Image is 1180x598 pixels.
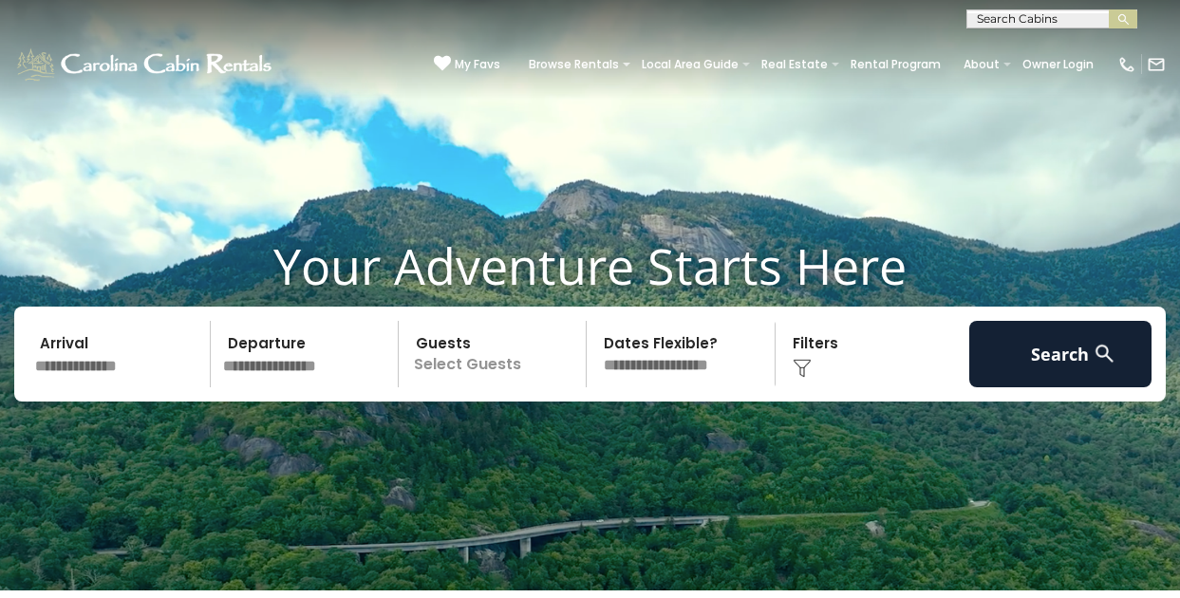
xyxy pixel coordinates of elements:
[434,55,500,74] a: My Favs
[1147,55,1166,74] img: mail-regular-white.png
[14,236,1166,295] h1: Your Adventure Starts Here
[1117,55,1136,74] img: phone-regular-white.png
[455,56,500,73] span: My Favs
[404,321,586,387] p: Select Guests
[954,51,1009,78] a: About
[1093,342,1116,365] img: search-regular-white.png
[14,46,277,84] img: White-1-1-2.png
[519,51,628,78] a: Browse Rentals
[841,51,950,78] a: Rental Program
[969,321,1152,387] button: Search
[752,51,837,78] a: Real Estate
[793,359,812,378] img: filter--v1.png
[632,51,748,78] a: Local Area Guide
[1013,51,1103,78] a: Owner Login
